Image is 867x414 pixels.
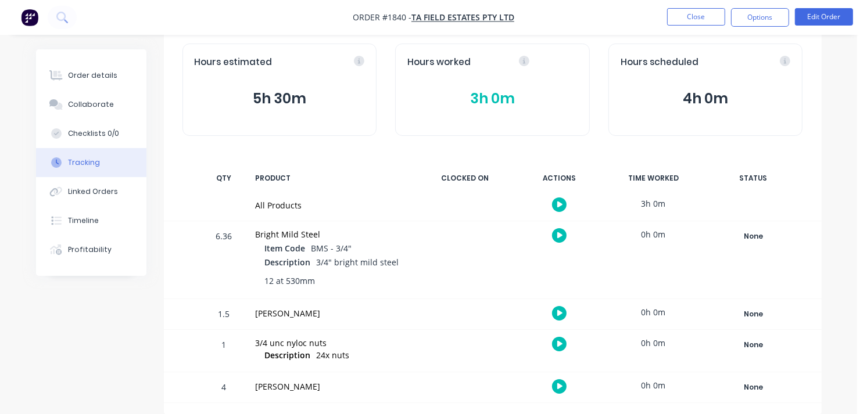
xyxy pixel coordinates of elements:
[21,9,38,26] img: Factory
[207,332,242,372] div: 1
[731,8,789,27] button: Options
[36,148,146,177] button: Tracking
[711,379,796,395] button: None
[36,90,146,119] button: Collaborate
[68,157,100,168] div: Tracking
[207,166,242,190] div: QTY
[317,257,399,268] span: 3/4" bright mild steel
[621,88,791,110] button: 4h 0m
[610,299,697,325] div: 0h 0m
[195,88,365,110] button: 5h 30m
[407,56,471,69] span: Hours worked
[207,374,242,402] div: 4
[265,242,306,254] span: Item Code
[36,177,146,206] button: Linked Orders
[795,8,853,26] button: Edit Order
[68,70,117,81] div: Order details
[68,99,114,110] div: Collaborate
[195,56,273,69] span: Hours estimated
[207,223,242,298] div: 6.36
[667,8,725,26] button: Close
[712,229,796,244] div: None
[68,128,119,139] div: Checklists 0/0
[36,206,146,235] button: Timeline
[256,228,408,240] div: Bright Mild Steel
[36,61,146,90] button: Order details
[353,12,411,23] span: Order #1840 -
[265,275,316,287] span: 12 at 530mm
[256,337,408,349] div: 3/4 unc nyloc nuts
[712,380,796,395] div: None
[256,307,408,319] div: [PERSON_NAME]
[265,256,311,268] span: Description
[256,380,408,393] div: [PERSON_NAME]
[36,119,146,148] button: Checklists 0/0
[249,166,415,190] div: PRODUCT
[704,166,803,190] div: STATUS
[68,244,112,255] div: Profitability
[711,228,796,244] button: None
[68,215,99,226] div: Timeline
[256,199,408,211] div: All Products
[411,12,514,23] a: TA Field Estates Pty Ltd
[207,301,242,329] div: 1.5
[711,306,796,322] button: None
[711,337,796,353] button: None
[621,56,698,69] span: Hours scheduled
[610,221,697,247] div: 0h 0m
[311,243,352,254] span: BMS - 3/4"
[610,372,697,398] div: 0h 0m
[265,349,311,361] span: Description
[422,166,509,190] div: CLOCKED ON
[610,330,697,356] div: 0h 0m
[36,235,146,264] button: Profitability
[68,186,118,197] div: Linked Orders
[610,166,697,190] div: TIME WORKED
[317,350,350,361] span: 24x nuts
[407,88,578,110] button: 3h 0m
[610,190,697,217] div: 3h 0m
[712,337,796,352] div: None
[516,166,603,190] div: ACTIONS
[712,307,796,322] div: None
